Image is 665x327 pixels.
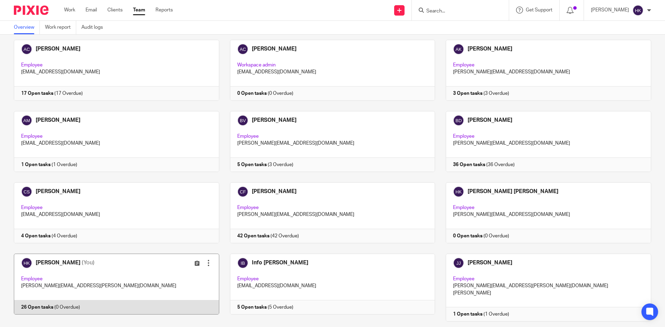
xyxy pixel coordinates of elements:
[133,7,145,13] a: Team
[526,8,552,12] span: Get Support
[426,8,488,15] input: Search
[64,7,75,13] a: Work
[14,21,40,34] a: Overview
[81,21,108,34] a: Audit logs
[45,21,76,34] a: Work report
[86,7,97,13] a: Email
[591,7,629,13] p: [PERSON_NAME]
[632,5,644,16] img: svg%3E
[107,7,123,13] a: Clients
[156,7,173,13] a: Reports
[14,6,48,15] img: Pixie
